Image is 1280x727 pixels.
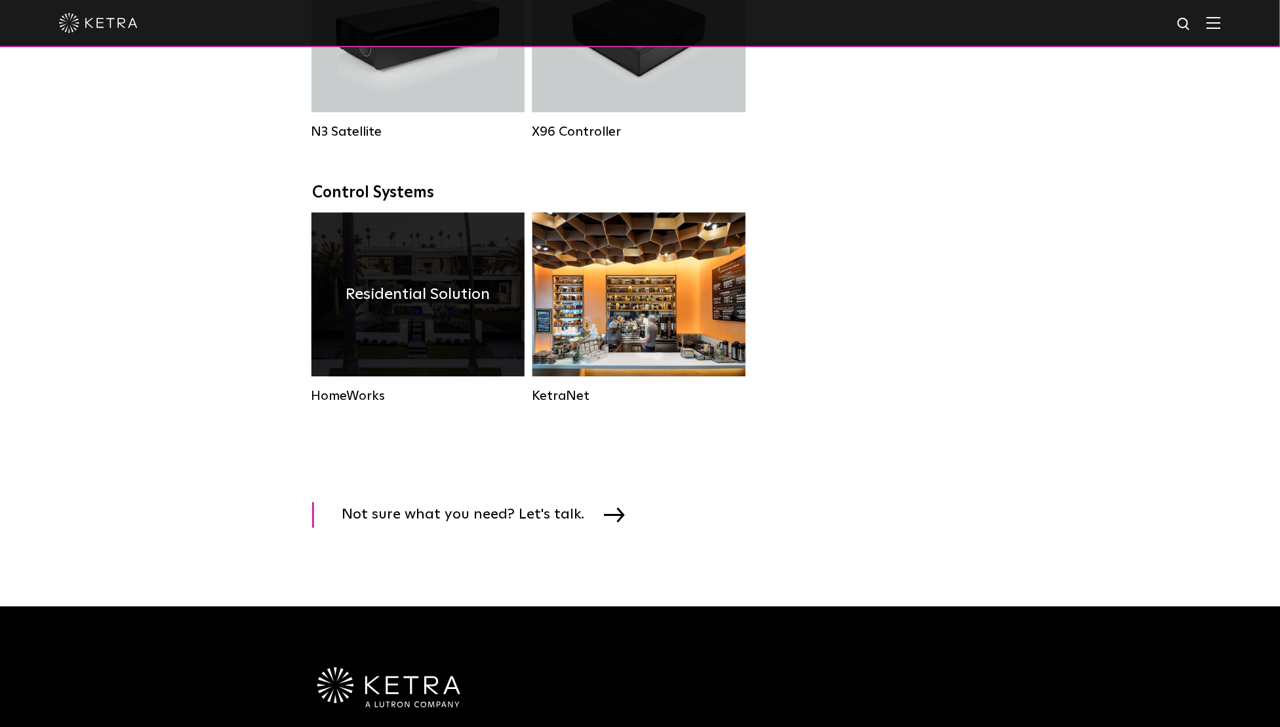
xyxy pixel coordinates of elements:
[312,184,968,203] div: Control Systems
[346,282,490,307] h4: Residential Solution
[312,502,641,528] a: Not sure what you need? Let's talk.
[311,388,525,404] div: HomeWorks
[532,212,746,404] a: KetraNet Legacy System
[532,388,746,404] div: KetraNet
[59,13,138,33] img: ketra-logo-2019-white
[1207,16,1221,29] img: Hamburger%20Nav.svg
[1176,16,1193,33] img: search icon
[604,507,625,522] img: arrow
[311,124,525,140] div: N3 Satellite
[532,124,746,140] div: X96 Controller
[342,502,604,528] span: Not sure what you need? Let's talk.
[317,667,460,708] img: Ketra-aLutronCo_White_RGB
[311,212,525,404] a: HomeWorks Residential Solution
